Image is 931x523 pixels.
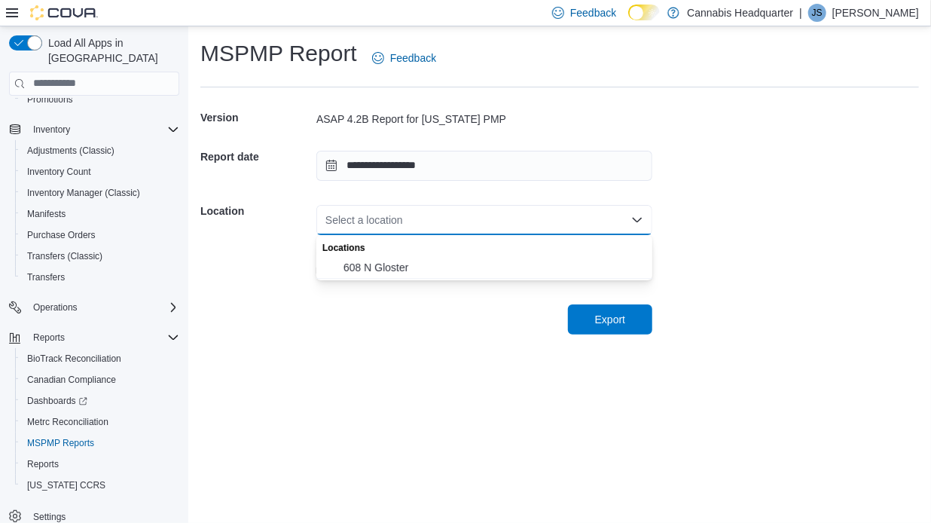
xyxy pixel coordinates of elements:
[33,301,78,313] span: Operations
[33,511,66,523] span: Settings
[21,268,179,286] span: Transfers
[21,413,114,431] a: Metrc Reconciliation
[27,298,179,317] span: Operations
[200,142,313,172] h5: Report date
[15,454,185,475] button: Reports
[21,163,97,181] a: Inventory Count
[30,5,98,20] img: Cova
[687,4,793,22] p: Cannabis Headquarter
[27,145,114,157] span: Adjustments (Classic)
[390,50,436,66] span: Feedback
[15,140,185,161] button: Adjustments (Classic)
[21,247,179,265] span: Transfers (Classic)
[200,38,357,69] h1: MSPMP Report
[15,348,185,369] button: BioTrack Reconciliation
[21,247,108,265] a: Transfers (Classic)
[325,211,327,229] input: Accessible screen reader label
[21,205,179,223] span: Manifests
[21,413,179,431] span: Metrc Reconciliation
[15,369,185,390] button: Canadian Compliance
[33,332,65,344] span: Reports
[21,184,179,202] span: Inventory Manager (Classic)
[27,437,94,449] span: MSPMP Reports
[27,93,73,106] span: Promotions
[27,329,179,347] span: Reports
[27,229,96,241] span: Purchase Orders
[21,371,122,389] a: Canadian Compliance
[21,184,146,202] a: Inventory Manager (Classic)
[27,121,76,139] button: Inventory
[15,225,185,246] button: Purchase Orders
[21,350,127,368] a: BioTrack Reconciliation
[42,35,179,66] span: Load All Apps in [GEOGRAPHIC_DATA]
[15,433,185,454] button: MSPMP Reports
[316,235,652,257] div: Locations
[15,89,185,110] button: Promotions
[631,214,643,226] button: Close list of options
[27,271,65,283] span: Transfers
[628,5,660,20] input: Dark Mode
[200,196,313,226] h5: Location
[15,203,185,225] button: Manifests
[316,112,652,127] div: ASAP 4.2B Report for [US_STATE] PMP
[21,142,121,160] a: Adjustments (Classic)
[21,392,179,410] span: Dashboards
[21,142,179,160] span: Adjustments (Classic)
[21,90,79,109] a: Promotions
[21,455,65,473] a: Reports
[21,90,179,109] span: Promotions
[316,151,652,181] input: Press the down key to open a popover containing a calendar.
[812,4,823,22] span: JS
[27,353,121,365] span: BioTrack Reconciliation
[27,208,66,220] span: Manifests
[3,297,185,318] button: Operations
[15,411,185,433] button: Metrc Reconciliation
[27,416,108,428] span: Metrc Reconciliation
[832,4,919,22] p: [PERSON_NAME]
[21,163,179,181] span: Inventory Count
[628,20,629,21] span: Dark Mode
[21,226,102,244] a: Purchase Orders
[595,312,625,327] span: Export
[15,161,185,182] button: Inventory Count
[21,434,179,452] span: MSPMP Reports
[808,4,826,22] div: Jamal Saeed
[21,455,179,473] span: Reports
[568,304,652,335] button: Export
[316,257,652,279] button: 608 N Gloster
[570,5,616,20] span: Feedback
[27,458,59,470] span: Reports
[27,187,140,199] span: Inventory Manager (Classic)
[27,121,179,139] span: Inventory
[799,4,802,22] p: |
[21,392,93,410] a: Dashboards
[15,390,185,411] a: Dashboards
[21,476,111,494] a: [US_STATE] CCRS
[15,267,185,288] button: Transfers
[366,43,442,73] a: Feedback
[27,166,91,178] span: Inventory Count
[21,350,179,368] span: BioTrack Reconciliation
[27,298,84,317] button: Operations
[21,205,72,223] a: Manifests
[27,374,116,386] span: Canadian Compliance
[15,182,185,203] button: Inventory Manager (Classic)
[21,226,179,244] span: Purchase Orders
[21,476,179,494] span: Washington CCRS
[27,329,71,347] button: Reports
[33,124,70,136] span: Inventory
[21,371,179,389] span: Canadian Compliance
[15,475,185,496] button: [US_STATE] CCRS
[3,327,185,348] button: Reports
[200,102,313,133] h5: Version
[27,250,102,262] span: Transfers (Classic)
[27,479,105,491] span: [US_STATE] CCRS
[15,246,185,267] button: Transfers (Classic)
[3,119,185,140] button: Inventory
[21,434,100,452] a: MSPMP Reports
[316,235,652,279] div: Choose from the following options
[27,395,87,407] span: Dashboards
[21,268,71,286] a: Transfers
[343,260,643,275] span: 608 N Gloster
